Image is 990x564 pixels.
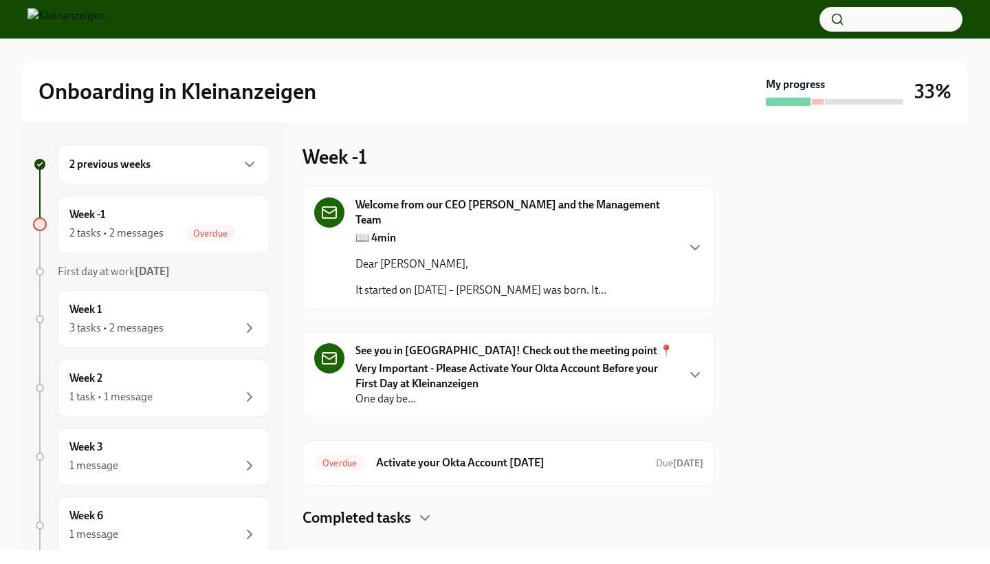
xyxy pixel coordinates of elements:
strong: Welcome from our CEO [PERSON_NAME] and the Management Team [355,197,676,228]
strong: [DATE] [673,457,703,469]
div: 1 message [69,458,118,473]
span: August 15th, 2025 09:00 [656,457,703,470]
h6: Week -1 [69,207,105,222]
h4: Completed tasks [302,508,411,528]
p: One day be... [355,361,676,406]
h6: Week 3 [69,440,103,455]
a: Week 21 task • 1 message [33,359,269,417]
span: Overdue [314,458,365,468]
div: 1 message [69,527,118,542]
div: Completed tasks [302,508,715,528]
h3: 33% [914,79,951,104]
img: Kleinanzeigen [27,8,105,30]
h6: Week 1 [69,302,102,317]
div: 3 tasks • 2 messages [69,321,164,336]
h6: Activate your Okta Account [DATE] [376,455,645,470]
strong: My progress [766,77,825,92]
a: Week -12 tasks • 2 messagesOverdue [33,195,269,253]
a: Week 31 message [33,428,269,486]
div: 1 task • 1 message [69,389,153,404]
strong: See you in [GEOGRAPHIC_DATA]! Check out the meeting point 📍 [355,343,673,358]
p: Dear [PERSON_NAME], [355,257,606,272]
h2: Onboarding in Kleinanzeigen [38,78,316,105]
span: Overdue [185,228,236,239]
span: Due [656,457,703,469]
h6: 2 previous weeks [69,157,151,172]
strong: Very Important - Please Activate Your Okta Account Before your First Day at Kleinanzeigen [355,362,658,390]
div: 2 tasks • 2 messages [69,226,164,241]
h6: Week 6 [69,508,103,523]
h6: Week 2 [69,371,102,386]
strong: [DATE] [135,265,170,278]
strong: 📖 4min [355,231,396,244]
h3: Week -1 [302,144,367,169]
div: 2 previous weeks [58,144,269,184]
a: First day at work[DATE] [33,264,269,279]
a: Week 61 message [33,497,269,554]
a: OverdueActivate your Okta Account [DATE]Due[DATE] [314,452,703,474]
span: First day at work [58,265,170,278]
a: Week 13 tasks • 2 messages [33,290,269,348]
p: It started on [DATE] – [PERSON_NAME] was born. It... [355,283,606,298]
